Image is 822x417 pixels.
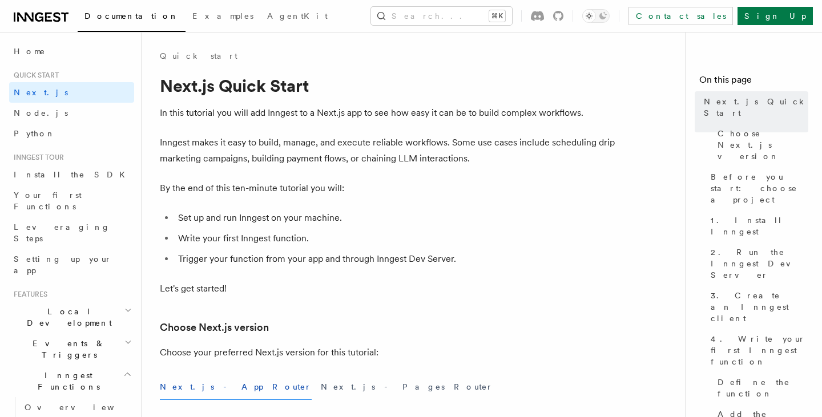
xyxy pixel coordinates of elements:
[175,210,616,226] li: Set up and run Inngest on your machine.
[175,230,616,246] li: Write your first Inngest function.
[321,374,493,400] button: Next.js - Pages Router
[9,82,134,103] a: Next.js
[186,3,260,31] a: Examples
[706,167,808,210] a: Before you start: choose a project
[9,41,134,62] a: Home
[267,11,328,21] span: AgentKit
[160,105,616,121] p: In this tutorial you will add Inngest to a Next.js app to see how easy it can be to build complex...
[160,345,616,361] p: Choose your preferred Next.js version for this tutorial:
[711,246,808,281] span: 2. Run the Inngest Dev Server
[718,128,808,162] span: Choose Next.js version
[706,285,808,329] a: 3. Create an Inngest client
[371,7,512,25] button: Search...⌘K
[160,319,269,335] a: Choose Next.js version
[699,91,808,123] a: Next.js Quick Start
[9,123,134,144] a: Python
[9,333,134,365] button: Events & Triggers
[160,75,616,96] h1: Next.js Quick Start
[9,153,64,162] span: Inngest tour
[706,242,808,285] a: 2. Run the Inngest Dev Server
[699,73,808,91] h4: On this page
[14,129,55,138] span: Python
[160,281,616,297] p: Let's get started!
[9,164,134,185] a: Install the SDK
[25,403,142,412] span: Overview
[628,7,733,25] a: Contact sales
[704,96,808,119] span: Next.js Quick Start
[160,180,616,196] p: By the end of this ten-minute tutorial you will:
[160,135,616,167] p: Inngest makes it easy to build, manage, and execute reliable workflows. Some use cases include sc...
[489,10,505,22] kbd: ⌘K
[718,376,808,399] span: Define the function
[160,50,237,62] a: Quick start
[9,71,59,80] span: Quick start
[9,249,134,281] a: Setting up your app
[9,365,134,397] button: Inngest Functions
[582,9,610,23] button: Toggle dark mode
[260,3,335,31] a: AgentKit
[713,123,808,167] a: Choose Next.js version
[706,329,808,372] a: 4. Write your first Inngest function
[14,222,110,243] span: Leveraging Steps
[14,191,82,211] span: Your first Functions
[9,301,134,333] button: Local Development
[9,185,134,217] a: Your first Functions
[84,11,179,21] span: Documentation
[14,88,68,97] span: Next.js
[9,103,134,123] a: Node.js
[711,333,808,367] span: 4. Write your first Inngest function
[14,108,68,118] span: Node.js
[175,251,616,267] li: Trigger your function from your app and through Inngest Dev Server.
[738,7,813,25] a: Sign Up
[713,372,808,404] a: Define the function
[14,46,46,57] span: Home
[9,306,124,329] span: Local Development
[78,3,186,32] a: Documentation
[9,338,124,361] span: Events & Triggers
[192,11,253,21] span: Examples
[14,254,112,275] span: Setting up your app
[9,290,47,299] span: Features
[9,370,123,392] span: Inngest Functions
[711,290,808,324] span: 3. Create an Inngest client
[14,170,132,179] span: Install the SDK
[711,214,808,237] span: 1. Install Inngest
[711,171,808,205] span: Before you start: choose a project
[9,217,134,249] a: Leveraging Steps
[706,210,808,242] a: 1. Install Inngest
[160,374,312,400] button: Next.js - App Router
